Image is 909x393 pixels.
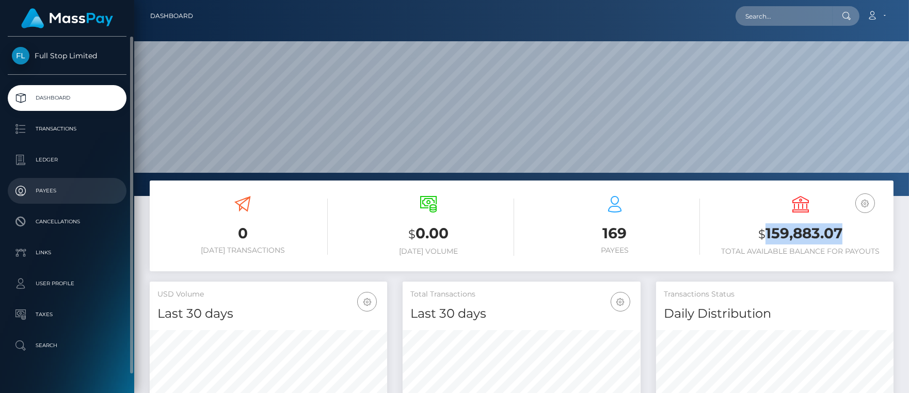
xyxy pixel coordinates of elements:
h4: Last 30 days [410,305,632,323]
a: Transactions [8,116,126,142]
h6: [DATE] Volume [343,247,514,256]
p: Ledger [12,152,122,168]
h3: 0.00 [343,223,514,244]
a: Dashboard [150,5,193,27]
h5: Transactions Status [664,289,886,300]
small: $ [758,227,766,241]
h6: Payees [530,246,700,255]
h3: 169 [530,223,700,243]
p: Transactions [12,121,122,137]
a: User Profile [8,271,126,297]
p: Cancellations [12,214,122,230]
img: Full Stop Limited [12,47,29,64]
h3: 0 [157,223,328,243]
h6: Total Available Balance for Payouts [715,247,886,256]
p: Payees [12,183,122,199]
h4: Last 30 days [157,305,379,323]
a: Taxes [8,302,126,327]
p: User Profile [12,276,122,291]
p: Dashboard [12,90,122,106]
h5: Total Transactions [410,289,632,300]
input: Search... [736,6,833,26]
p: Taxes [12,307,122,322]
h4: Daily Distribution [664,305,886,323]
span: Full Stop Limited [8,51,126,60]
small: $ [408,227,416,241]
a: Ledger [8,147,126,173]
a: Links [8,240,126,266]
h5: USD Volume [157,289,379,300]
a: Search [8,333,126,358]
p: Links [12,245,122,260]
a: Cancellations [8,209,126,235]
a: Payees [8,178,126,204]
h6: [DATE] Transactions [157,246,328,255]
img: MassPay Logo [21,8,113,28]
p: Search [12,338,122,353]
h3: 159,883.07 [715,223,886,244]
a: Dashboard [8,85,126,111]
